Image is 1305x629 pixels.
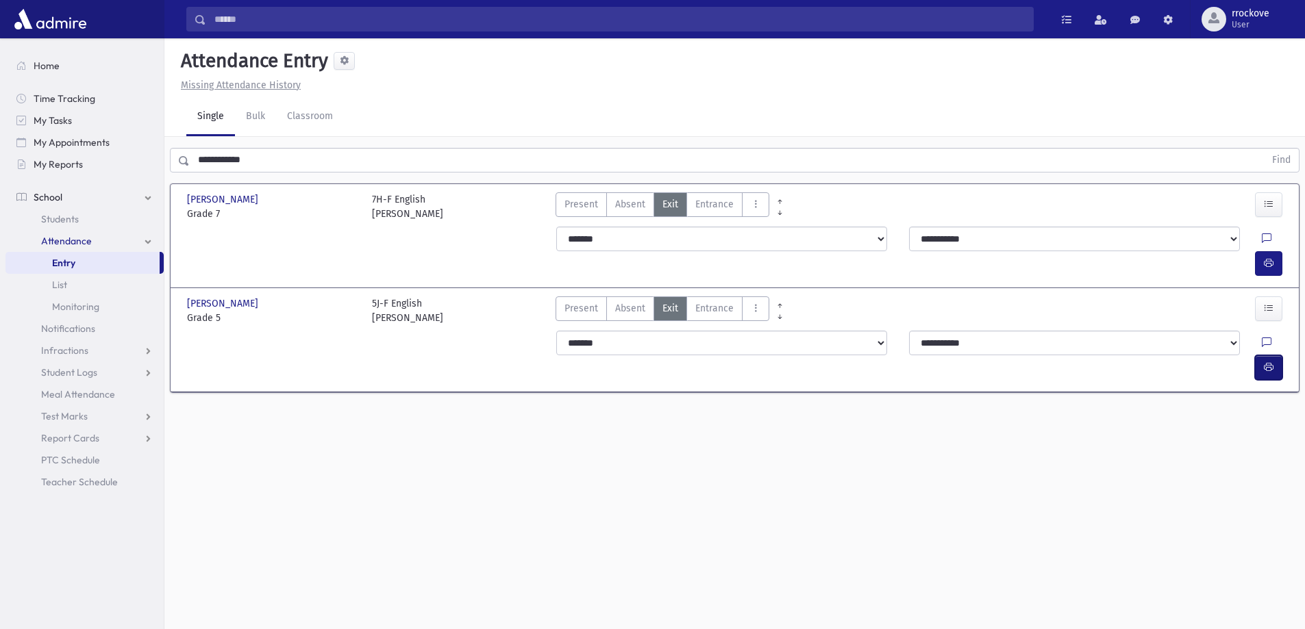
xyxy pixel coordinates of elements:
span: Student Logs [41,366,97,378]
a: Bulk [235,98,276,136]
span: User [1232,19,1269,30]
span: Present [564,197,598,211]
a: Infractions [5,339,164,361]
a: My Tasks [5,110,164,131]
span: Attendance [41,235,92,247]
span: Grade 5 [187,311,358,325]
span: Exit [662,197,678,211]
span: Entry [52,257,75,269]
span: Report Cards [41,432,99,444]
a: Single [186,98,235,136]
span: Infractions [41,344,88,357]
div: AttTypes [556,296,769,325]
a: Notifications [5,318,164,339]
a: Report Cards [5,427,164,449]
a: Attendance [5,230,164,252]
span: Absent [615,197,645,211]
span: Time Tracking [34,92,95,105]
span: Meal Attendance [41,388,115,400]
a: My Appointments [5,131,164,153]
img: AdmirePro [11,5,90,33]
a: PTC Schedule [5,449,164,471]
span: Present [564,301,598,316]
span: [PERSON_NAME] [187,296,261,311]
div: AttTypes [556,192,769,221]
a: School [5,186,164,208]
a: Time Tracking [5,88,164,110]
span: Entrance [695,197,734,211]
a: List [5,274,164,296]
span: rrockove [1232,8,1269,19]
span: Absent [615,301,645,316]
span: Test Marks [41,410,88,422]
span: Students [41,213,79,225]
a: My Reports [5,153,164,175]
a: Home [5,55,164,77]
button: Find [1264,149,1299,172]
div: 5J-F English [PERSON_NAME] [372,296,443,325]
span: Home [34,60,60,72]
a: Entry [5,252,160,274]
h5: Attendance Entry [175,49,328,73]
span: Entrance [695,301,734,316]
u: Missing Attendance History [181,79,301,91]
span: Exit [662,301,678,316]
a: Missing Attendance History [175,79,301,91]
a: Student Logs [5,361,164,383]
div: 7H-F English [PERSON_NAME] [372,192,443,221]
span: PTC Schedule [41,454,100,466]
span: Notifications [41,322,95,335]
a: Meal Attendance [5,383,164,405]
a: Classroom [276,98,344,136]
input: Search [206,7,1033,31]
span: Teacher Schedule [41,476,118,488]
span: My Tasks [34,114,72,127]
span: Monitoring [52,300,99,313]
a: Monitoring [5,296,164,318]
span: School [34,191,62,203]
span: My Reports [34,158,83,170]
span: List [52,279,67,291]
a: Students [5,208,164,230]
a: Teacher Schedule [5,471,164,493]
a: Test Marks [5,405,164,427]
span: [PERSON_NAME] [187,192,261,207]
span: My Appointments [34,136,110,149]
span: Grade 7 [187,207,358,221]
